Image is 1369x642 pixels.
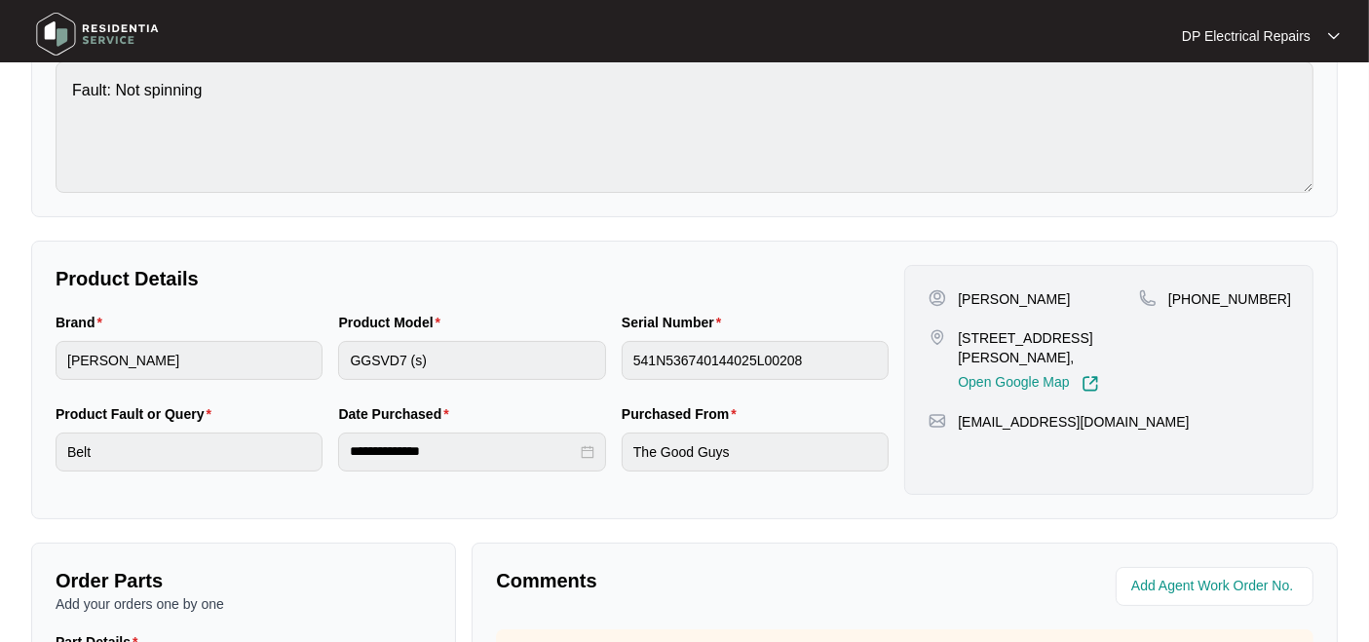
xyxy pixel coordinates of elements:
label: Product Model [338,313,448,332]
img: map-pin [929,412,946,430]
p: Product Details [56,265,889,292]
p: [STREET_ADDRESS][PERSON_NAME], [958,328,1139,367]
img: user-pin [929,289,946,307]
label: Date Purchased [338,404,456,424]
input: Add Agent Work Order No. [1131,575,1302,598]
img: map-pin [1139,289,1157,307]
input: Serial Number [622,341,889,380]
img: residentia service logo [29,5,166,63]
label: Brand [56,313,110,332]
a: Open Google Map [958,375,1098,393]
input: Purchased From [622,433,889,472]
input: Product Model [338,341,605,380]
input: Brand [56,341,323,380]
input: Date Purchased [350,441,576,462]
p: Comments [496,567,891,594]
p: Add your orders one by one [56,594,432,614]
p: DP Electrical Repairs [1182,26,1311,46]
p: [PHONE_NUMBER] [1168,289,1291,309]
img: map-pin [929,328,946,346]
input: Product Fault or Query [56,433,323,472]
label: Purchased From [622,404,744,424]
img: dropdown arrow [1328,31,1340,41]
label: Serial Number [622,313,729,332]
textarea: Fault: Not spinning [56,61,1313,193]
p: [PERSON_NAME] [958,289,1070,309]
p: [EMAIL_ADDRESS][DOMAIN_NAME] [958,412,1189,432]
img: Link-External [1082,375,1099,393]
p: Order Parts [56,567,432,594]
label: Product Fault or Query [56,404,219,424]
